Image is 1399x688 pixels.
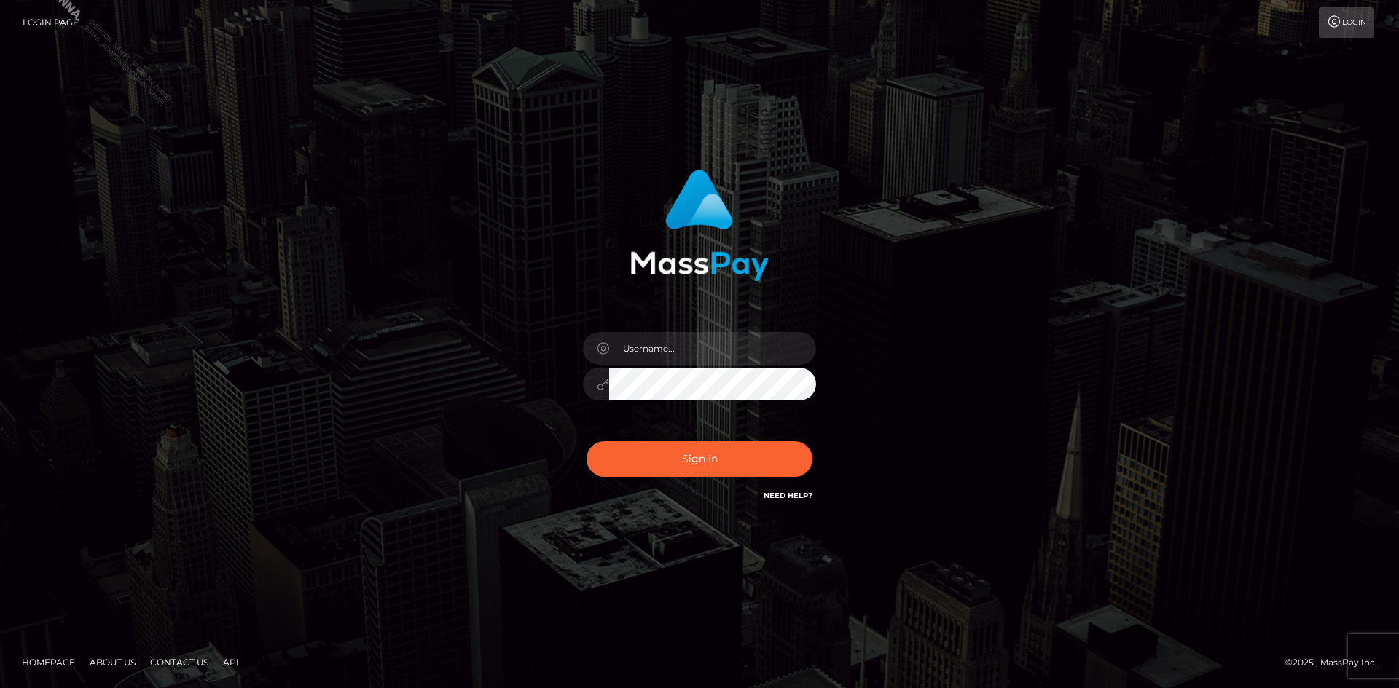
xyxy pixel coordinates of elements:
[84,651,141,673] a: About Us
[1319,7,1374,38] a: Login
[217,651,245,673] a: API
[1285,655,1388,671] div: © 2025 , MassPay Inc.
[23,7,79,38] a: Login Page
[764,491,812,500] a: Need Help?
[609,332,816,365] input: Username...
[587,441,812,477] button: Sign in
[144,651,214,673] a: Contact Us
[630,170,769,281] img: MassPay Login
[16,651,81,673] a: Homepage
